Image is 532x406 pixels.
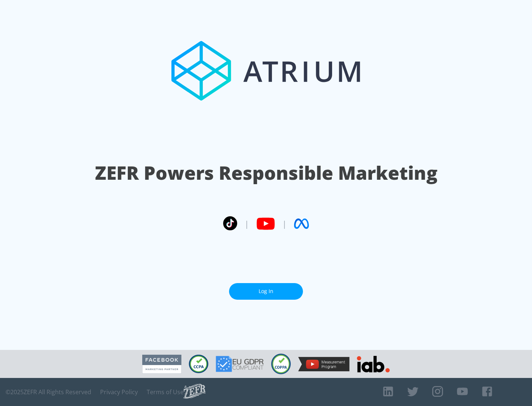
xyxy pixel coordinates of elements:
a: Log In [229,283,303,300]
span: © 2025 ZEFR All Rights Reserved [6,388,91,396]
img: GDPR Compliant [216,356,264,372]
a: Privacy Policy [100,388,138,396]
img: YouTube Measurement Program [298,357,349,371]
img: IAB [357,356,390,372]
span: | [282,218,287,229]
img: Facebook Marketing Partner [142,355,181,374]
span: | [245,218,249,229]
img: COPPA Compliant [271,354,291,374]
h1: ZEFR Powers Responsible Marketing [95,160,437,186]
a: Terms of Use [147,388,184,396]
img: CCPA Compliant [189,355,208,373]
